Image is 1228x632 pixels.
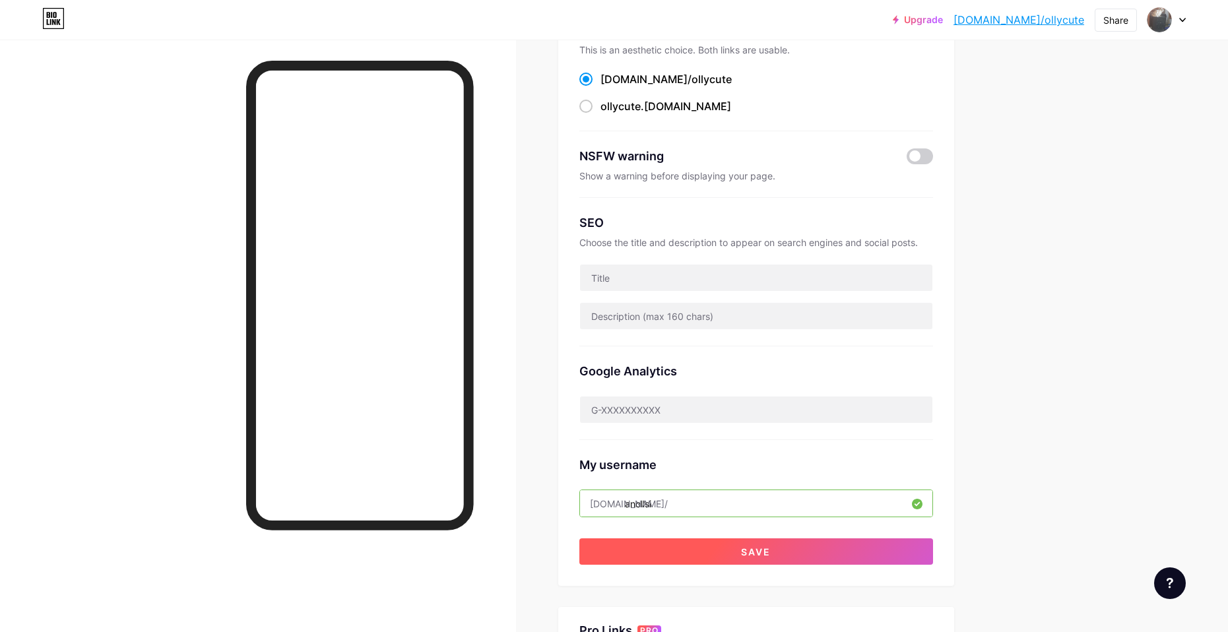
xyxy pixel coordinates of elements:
[600,100,641,113] span: ollycute
[579,147,888,165] div: NSFW warning
[590,497,668,511] div: [DOMAIN_NAME]/
[580,303,932,329] input: Description (max 160 chars)
[692,73,732,86] span: ollycute
[579,44,933,55] div: This is an aesthetic choice. Both links are usable.
[600,71,732,87] div: [DOMAIN_NAME]/
[579,237,933,248] div: Choose the title and description to appear on search engines and social posts.
[1103,13,1128,27] div: Share
[893,15,943,25] a: Upgrade
[580,396,932,423] input: G-XXXXXXXXXX
[579,362,933,380] div: Google Analytics
[579,170,933,181] div: Show a warning before displaying your page.
[580,490,932,517] input: username
[579,538,933,565] button: Save
[600,98,731,114] div: .[DOMAIN_NAME]
[580,265,932,291] input: Title
[579,214,933,232] div: SEO
[953,12,1084,28] a: [DOMAIN_NAME]/ollycute
[579,456,933,474] div: My username
[741,546,771,557] span: Save
[1147,7,1172,32] img: ollycute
